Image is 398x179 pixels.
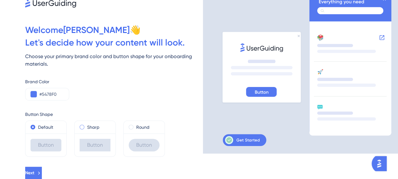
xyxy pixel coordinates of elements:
div: Button [80,139,110,151]
div: Button [31,139,61,151]
label: Sharp [87,123,99,131]
div: Button Shape [25,111,203,118]
div: Welcome [PERSON_NAME] 👋 [25,24,203,36]
div: Choose your primary brand color and button shape for your onboarding materials. [25,53,203,68]
label: Round [136,123,149,131]
div: Let ' s decide how your content will look. [25,36,203,49]
div: Button [129,139,160,151]
span: Next [25,169,34,177]
iframe: UserGuiding AI Assistant Launcher [372,154,390,173]
label: Default [38,123,53,131]
div: Brand Color [25,78,203,85]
